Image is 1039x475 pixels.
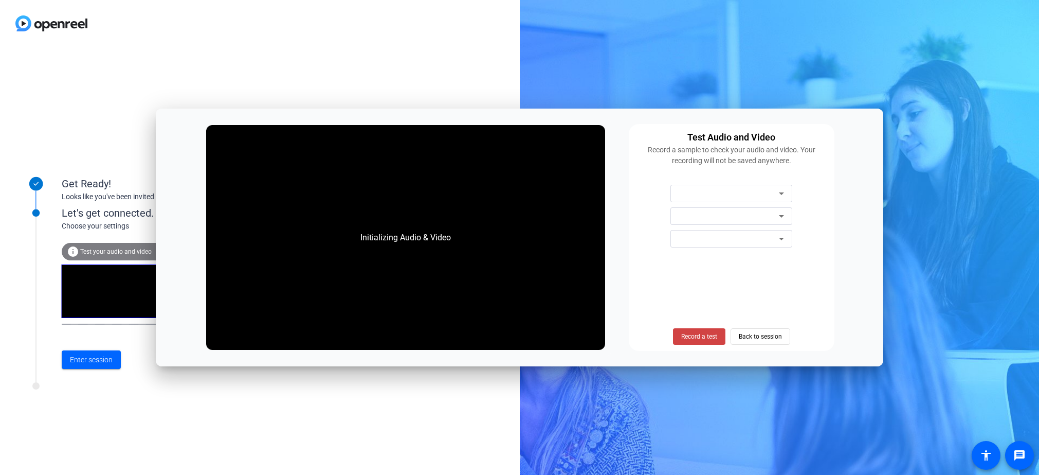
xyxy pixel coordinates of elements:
[739,327,782,346] span: Back to session
[673,328,725,345] button: Record a test
[67,245,79,258] mat-icon: info
[62,205,288,221] div: Let's get connected.
[80,248,152,255] span: Test your audio and video
[62,176,267,191] div: Get Ready!
[731,328,790,345] button: Back to session
[980,449,992,462] mat-icon: accessibility
[1013,449,1026,462] mat-icon: message
[635,145,828,166] div: Record a sample to check your audio and video. Your recording will not be saved anywhere.
[70,355,113,365] span: Enter session
[62,191,267,202] div: Looks like you've been invited to join
[687,130,775,145] div: Test Audio and Video
[681,332,717,341] span: Record a test
[350,221,461,254] div: Initializing Audio & Video
[62,221,288,232] div: Choose your settings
